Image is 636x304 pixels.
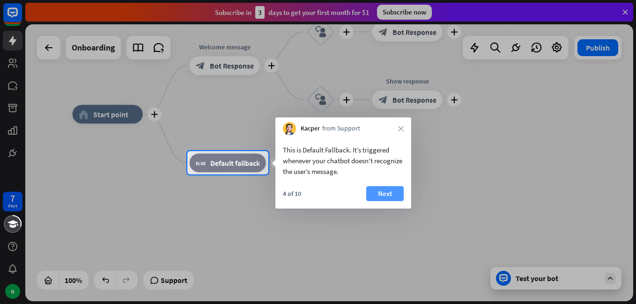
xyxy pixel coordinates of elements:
span: from Support [322,124,360,133]
i: block_fallback [196,158,206,167]
button: Open LiveChat chat widget [7,4,36,32]
i: close [398,126,404,131]
button: Next [366,186,404,201]
span: Default fallback [210,158,260,167]
div: This is Default Fallback. It’s triggered whenever your chatbot doesn't recognize the user’s message. [283,145,404,177]
span: Kacper [301,124,320,133]
div: 4 of 10 [283,189,301,198]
